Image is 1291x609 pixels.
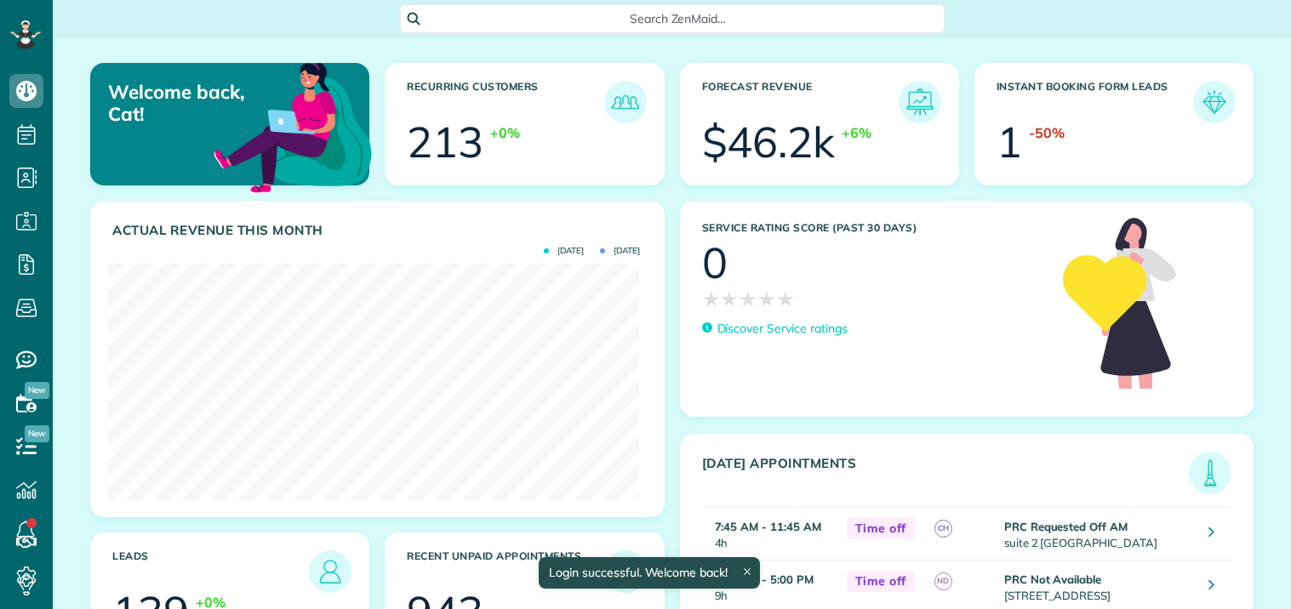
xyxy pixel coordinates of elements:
span: Time off [847,518,915,539]
h3: Service Rating score (past 30 days) [702,222,1047,234]
span: ★ [720,284,739,314]
td: suite 2 [GEOGRAPHIC_DATA] [1000,508,1197,561]
div: 213 [407,121,483,163]
strong: 7:45 AM - 11:45 AM [715,520,821,533]
h3: [DATE] Appointments [702,456,1190,494]
span: ★ [776,284,795,314]
span: [DATE] [544,247,584,255]
span: ★ [757,284,776,314]
h3: Instant Booking Form Leads [997,81,1193,123]
strong: PRC Not Available [1004,572,1101,586]
div: $46.2k [702,121,836,163]
span: ★ [702,284,721,314]
h3: Recurring Customers [407,81,603,123]
strong: PRC Requested Off AM [1004,520,1128,533]
td: 4h [702,508,838,561]
span: ND [934,572,952,590]
img: icon_form_leads-04211a6a04a5b2264e4ee56bc0799ec3eb69b7e499cbb523a139df1d13a81ae0.png [1197,85,1231,119]
img: icon_recurring_customers-cf858462ba22bcd05b5a5880d41d6543d210077de5bb9ebc9590e49fd87d84ed.png [608,85,643,119]
img: icon_leads-1bed01f49abd5b7fead27621c3d59655bb73ed531f8eeb49469d10e621d6b896.png [313,555,347,589]
strong: 8:00 AM - 5:00 PM [715,572,814,586]
h3: Actual Revenue this month [112,223,647,238]
img: icon_forecast_revenue-8c13a41c7ed35a8dcfafea3cbb826a0462acb37728057bba2d056411b612bbbe.png [903,85,937,119]
img: icon_todays_appointments-901f7ab196bb0bea1936b74009e4eb5ffbc2d2711fa7634e0d609ed5ef32b18b.png [1193,456,1227,490]
div: +0% [490,123,520,143]
span: CH [934,520,952,538]
h3: Forecast Revenue [702,81,899,123]
p: Discover Service ratings [717,320,848,338]
span: [DATE] [600,247,640,255]
div: +6% [842,123,871,143]
span: New [25,425,49,442]
span: New [25,382,49,399]
div: 1 [997,121,1022,163]
div: -50% [1029,123,1065,143]
span: Time off [847,571,915,592]
span: ★ [739,284,757,314]
a: Discover Service ratings [702,320,848,338]
div: Login successful. Welcome back! [539,557,760,589]
img: dashboard_welcome-42a62b7d889689a78055ac9021e634bf52bae3f8056760290aed330b23ab8690.png [210,43,375,208]
h3: Leads [112,550,309,593]
p: Welcome back, Cat! [108,81,278,126]
img: icon_unpaid_appointments-47b8ce3997adf2238b356f14209ab4cced10bd1f174958f3ca8f1d0dd7fffeee.png [608,555,643,589]
div: 0 [702,242,728,284]
h3: Recent unpaid appointments [407,550,603,593]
